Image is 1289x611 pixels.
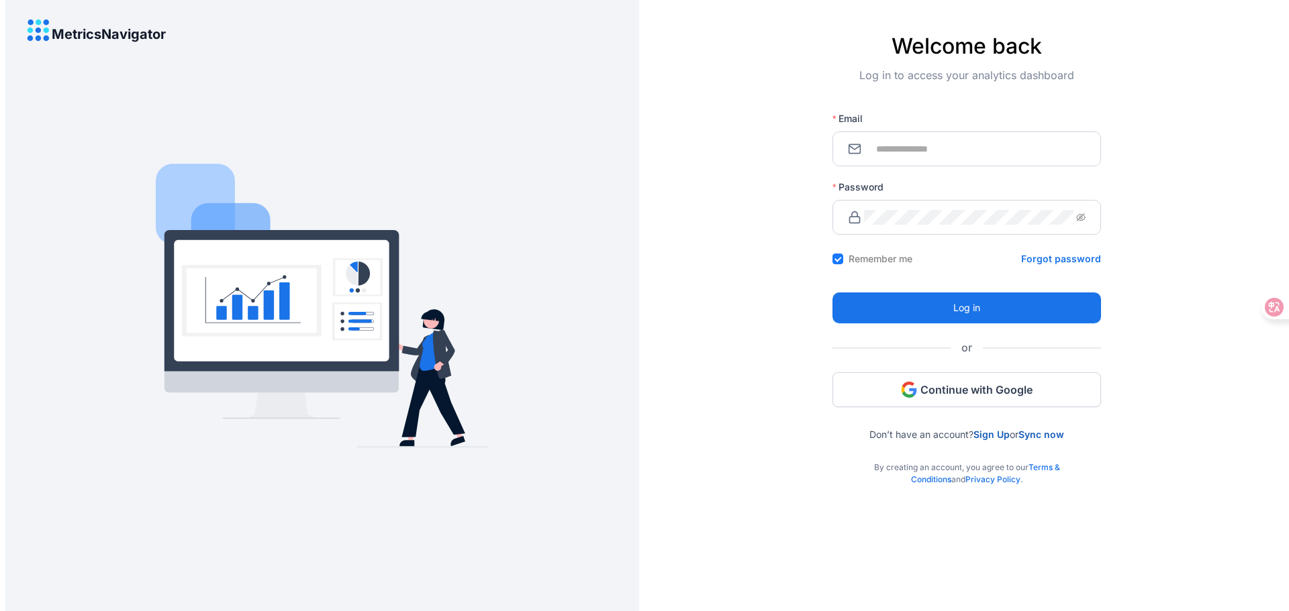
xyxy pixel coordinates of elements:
[832,440,1101,486] div: By creating an account, you agree to our and .
[832,180,893,194] label: Password
[951,339,983,356] span: or
[832,112,872,125] label: Email
[832,372,1101,407] button: Continue with Google
[832,67,1101,105] div: Log in to access your analytics dashboard
[864,210,1073,225] input: Password
[832,34,1101,59] h4: Welcome back
[1021,252,1101,266] a: Forgot password
[52,27,166,42] h4: MetricsNavigator
[1018,429,1064,440] a: Sync now
[953,300,980,315] span: Log in
[965,474,1020,484] a: Privacy Policy
[832,407,1101,440] div: Don’t have an account? or
[1076,213,1086,222] span: eye-invisible
[843,252,918,266] span: Remember me
[920,382,1033,397] span: Continue with Google
[832,292,1101,323] button: Log in
[973,429,1010,440] a: Sign Up
[864,142,1086,156] input: Email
